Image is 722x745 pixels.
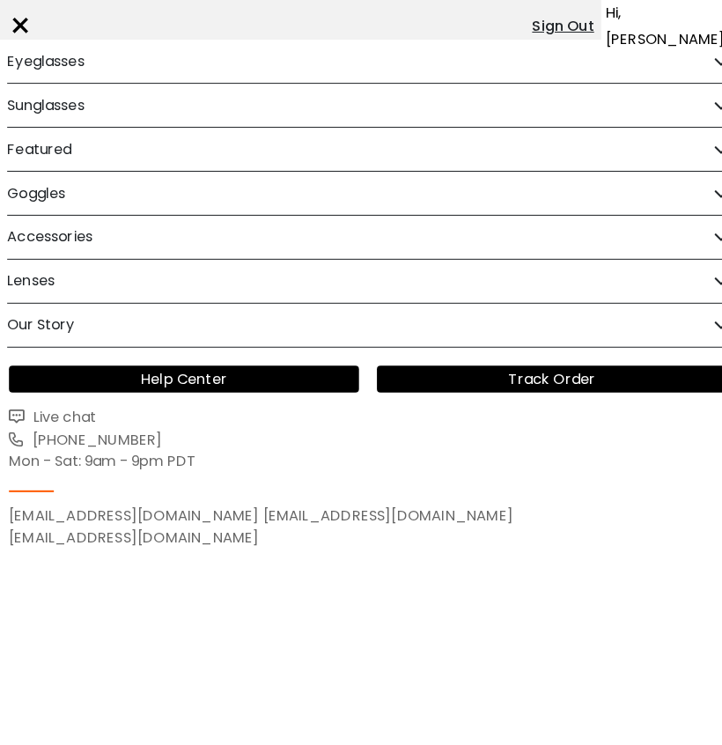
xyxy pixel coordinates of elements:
h2: Lenses [7,269,54,311]
span: Hi, [PERSON_NAME] [594,13,711,66]
span: [PHONE_NUMBER] [26,435,159,455]
a: Help Center [9,372,352,399]
h2: Sunglasses [7,96,83,138]
a: Track Order [370,372,713,399]
a: [EMAIL_ADDRESS][DOMAIN_NAME] [258,510,504,531]
span: Live chat [27,413,94,433]
a: [PHONE_NUMBER] [9,434,713,456]
div: Mon - Sat: 9am - 9pm PDT [9,456,713,477]
h2: Goggles [7,182,64,225]
div: × [9,13,32,66]
div: Sign Out [522,29,583,50]
h2: Featured [7,139,70,181]
a: [EMAIL_ADDRESS][DOMAIN_NAME] [9,531,254,552]
h2: Eyeglasses [7,53,83,95]
h2: Our Story [7,312,73,354]
h2: Accessories [7,225,91,268]
a: [EMAIL_ADDRESS][DOMAIN_NAME] [9,510,254,531]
